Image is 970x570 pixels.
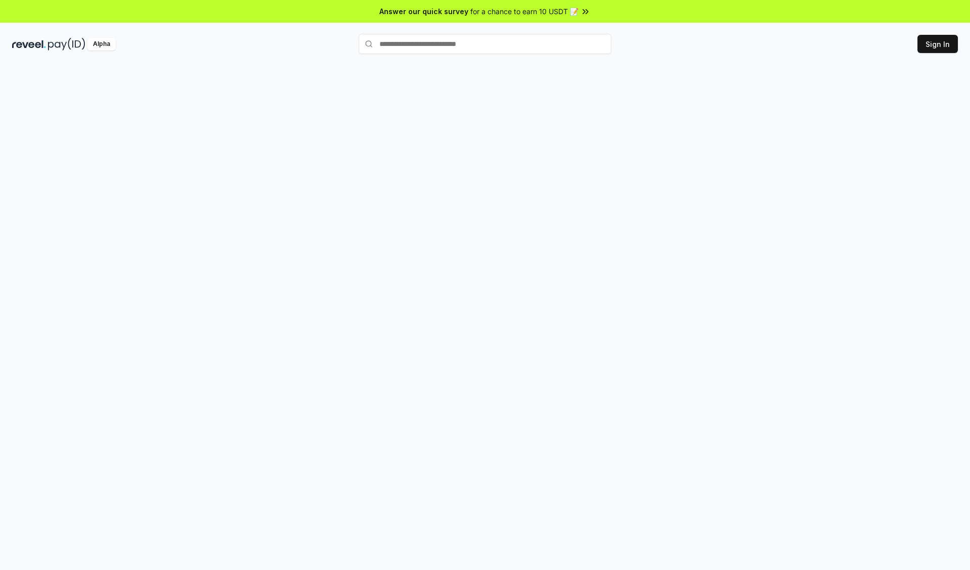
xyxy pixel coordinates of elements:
div: Alpha [87,38,116,50]
img: pay_id [48,38,85,50]
button: Sign In [917,35,958,53]
span: Answer our quick survey [379,6,468,17]
img: reveel_dark [12,38,46,50]
span: for a chance to earn 10 USDT 📝 [470,6,578,17]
